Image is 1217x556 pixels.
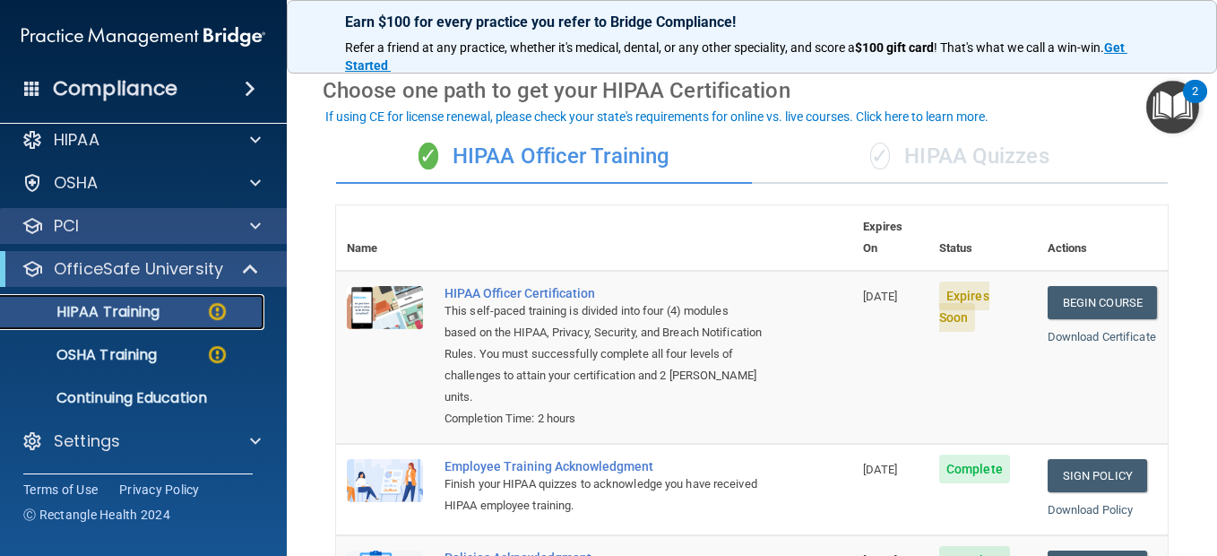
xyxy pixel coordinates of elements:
[206,300,229,323] img: warning-circle.0cc9ac19.png
[1048,286,1157,319] a: Begin Course
[1146,81,1199,134] button: Open Resource Center, 2 new notifications
[12,389,256,407] p: Continuing Education
[934,40,1104,55] span: ! That's what we call a win-win.
[22,129,261,151] a: HIPAA
[445,473,763,517] div: Finish your HIPAA quizzes to acknowledge you have received HIPAA employee training.
[54,172,99,194] p: OSHA
[863,463,897,476] span: [DATE]
[345,13,1159,30] p: Earn $100 for every practice you refer to Bridge Compliance!
[22,430,261,452] a: Settings
[54,215,79,237] p: PCI
[54,258,223,280] p: OfficeSafe University
[1192,91,1198,115] div: 2
[445,300,763,408] div: This self-paced training is divided into four (4) modules based on the HIPAA, Privacy, Security, ...
[855,40,934,55] strong: $100 gift card
[939,455,1010,483] span: Complete
[22,258,260,280] a: OfficeSafe University
[1037,205,1168,271] th: Actions
[445,459,763,473] div: Employee Training Acknowledgment
[325,110,988,123] div: If using CE for license renewal, please check your state's requirements for online vs. live cours...
[336,205,434,271] th: Name
[23,481,98,499] a: Terms of Use
[1048,330,1156,343] a: Download Certificate
[323,108,991,126] button: If using CE for license renewal, please check your state's requirements for online vs. live cours...
[345,40,855,55] span: Refer a friend at any practice, whether it's medical, dental, or any other speciality, and score a
[345,40,1127,73] a: Get Started
[1048,459,1147,492] a: Sign Policy
[336,130,752,184] div: HIPAA Officer Training
[53,76,177,101] h4: Compliance
[928,205,1037,271] th: Status
[22,172,261,194] a: OSHA
[445,286,763,300] a: HIPAA Officer Certification
[22,215,261,237] a: PCI
[1048,503,1134,517] a: Download Policy
[419,143,438,169] span: ✓
[12,303,160,321] p: HIPAA Training
[119,481,200,499] a: Privacy Policy
[852,205,928,271] th: Expires On
[752,130,1168,184] div: HIPAA Quizzes
[863,290,897,303] span: [DATE]
[54,430,120,452] p: Settings
[206,343,229,366] img: warning-circle.0cc9ac19.png
[445,408,763,430] div: Completion Time: 2 hours
[323,65,1181,117] div: Choose one path to get your HIPAA Certification
[939,282,989,332] span: Expires Soon
[22,19,265,55] img: PMB logo
[23,506,170,524] span: Ⓒ Rectangle Health 2024
[12,346,157,364] p: OSHA Training
[54,129,99,151] p: HIPAA
[870,143,890,169] span: ✓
